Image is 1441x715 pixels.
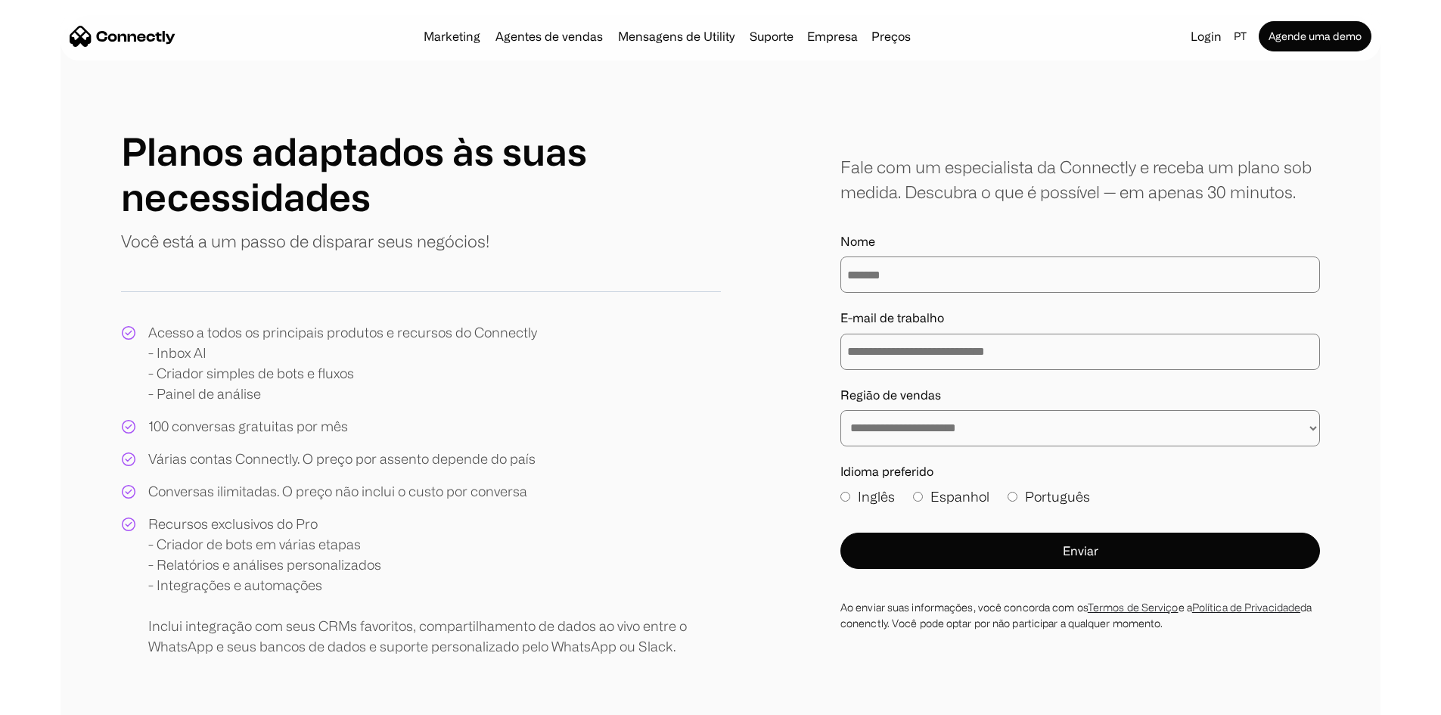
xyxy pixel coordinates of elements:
a: Preços [865,30,917,42]
a: Login [1185,26,1228,47]
div: Empresa [807,26,858,47]
a: Marketing [418,30,486,42]
label: Região de vendas [840,388,1320,403]
label: Espanhol [913,487,989,507]
div: pt [1234,26,1247,47]
label: Inglês [840,487,895,507]
a: Agende uma demo [1259,21,1371,51]
div: Conversas ilimitadas. O preço não inclui o custo por conversa [148,481,527,502]
div: Acesso a todos os principais produtos e recursos do Connectly - Inbox AI - Criador simples de bot... [148,322,537,404]
input: Português [1008,492,1017,502]
div: Várias contas Connectly. O preço por assento depende do país [148,449,536,469]
input: Inglês [840,492,850,502]
label: E-mail de trabalho [840,311,1320,325]
a: Política de Privacidade [1192,602,1300,613]
div: Empresa [803,26,862,47]
div: 100 conversas gratuitas por mês [148,416,348,437]
aside: Language selected: Português (Brasil) [15,687,91,710]
a: Suporte [744,30,800,42]
label: Nome [840,235,1320,249]
button: Enviar [840,533,1320,569]
div: Fale com um especialista da Connectly e receba um plano sob medida. Descubra o que é possível — e... [840,154,1320,204]
a: Termos de Serviço [1088,602,1179,613]
h1: Planos adaptados às suas necessidades [121,129,721,219]
div: Recursos exclusivos do Pro - Criador de bots em várias etapas - Relatórios e análises personaliza... [148,514,721,657]
p: Você está a um passo de disparar seus negócios! [121,228,489,253]
label: Português [1008,487,1090,507]
div: pt [1228,26,1256,47]
div: Ao enviar suas informações, você concorda com os e a da conenctly. Você pode optar por não partic... [840,599,1320,631]
ul: Language list [30,689,91,710]
label: Idioma preferido [840,465,1320,479]
a: Mensagens de Utility [612,30,741,42]
input: Espanhol [913,492,923,502]
a: Agentes de vendas [489,30,609,42]
a: home [70,25,175,48]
